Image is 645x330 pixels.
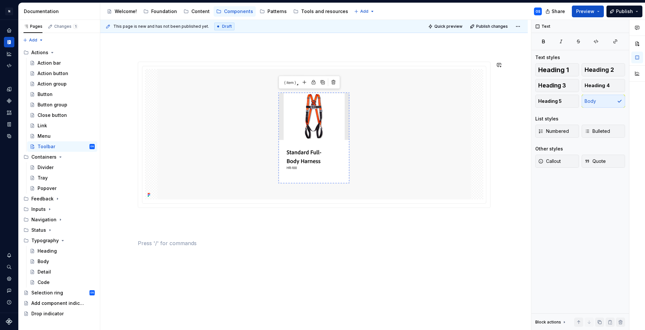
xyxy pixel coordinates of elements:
button: N [1,4,17,18]
a: Welcome! [104,6,139,17]
div: Tools and resources [301,8,348,15]
span: Share [552,8,565,15]
div: Search ⌘K [4,262,14,272]
a: Foundation [141,6,180,17]
div: Containers [31,154,56,160]
div: Drop indicator [31,310,64,317]
a: Detail [27,267,97,277]
div: OS [536,9,540,14]
a: Action bar [27,58,97,68]
div: N [5,8,13,15]
div: Other styles [535,146,563,152]
div: Assets [4,107,14,118]
a: Components [214,6,256,17]
a: Content [181,6,212,17]
button: Numbered [535,125,579,138]
a: Button group [27,100,97,110]
div: Add component indicator [31,300,85,306]
div: Navigation [21,214,97,225]
div: Actions [21,47,97,58]
div: List styles [535,116,558,122]
div: Typography [21,235,97,246]
div: Feedback [21,194,97,204]
span: Heading 3 [538,82,566,89]
div: Menu [38,133,51,139]
div: Toolbar [38,143,55,150]
div: Page tree [104,5,351,18]
a: Divider [27,162,97,173]
span: Heading 5 [538,98,562,104]
button: Quote [582,155,625,168]
span: Heading 2 [585,67,614,73]
span: Callout [538,158,561,165]
div: Pages [24,24,42,29]
div: Feedback [31,196,54,202]
div: Welcome! [115,8,137,15]
div: Selection ring [31,290,63,296]
span: Heading 1 [538,67,569,73]
button: Add [352,7,377,16]
a: Documentation [4,37,14,47]
div: Button group [38,102,67,108]
button: Add [21,36,45,45]
a: Code automation [4,60,14,71]
div: Code [38,279,50,286]
a: Tray [27,173,97,183]
span: Preview [576,8,594,15]
div: Status [31,227,46,233]
button: Publish [606,6,642,17]
a: Link [27,120,97,131]
a: Popover [27,183,97,194]
div: Body [38,258,49,265]
button: Contact support [4,285,14,296]
a: Tools and resources [291,6,351,17]
a: Add component indicator [21,298,97,308]
span: Bulleted [585,128,610,134]
a: Components [4,96,14,106]
span: Quick preview [434,24,462,29]
div: Close button [38,112,67,118]
a: Settings [4,274,14,284]
button: Publish changes [468,22,511,31]
div: Actions [31,49,48,56]
div: Storybook stories [4,119,14,130]
span: This page is new and has not been published yet. [113,24,209,29]
a: Button [27,89,97,100]
a: Design tokens [4,84,14,94]
span: Publish [616,8,633,15]
button: Heading 3 [535,79,579,92]
div: Typography [31,237,59,244]
div: Popover [38,185,56,192]
div: Components [224,8,253,15]
div: Analytics [4,49,14,59]
div: Status [21,225,97,235]
span: Publish changes [476,24,508,29]
div: Tray [38,175,48,181]
a: ToolbarOS [27,141,97,152]
div: Detail [38,269,51,275]
span: Add [360,9,368,14]
div: Heading [38,248,57,254]
svg: Supernova Logo [6,318,12,325]
span: Numbered [538,128,569,134]
div: Inputs [31,206,46,212]
a: Action button [27,68,97,79]
a: Body [27,256,97,267]
a: Data sources [4,131,14,141]
a: Heading [27,246,97,256]
a: Menu [27,131,97,141]
a: Selection ringOS [21,288,97,298]
div: Text styles [535,54,560,61]
a: Action group [27,79,97,89]
div: Documentation [24,8,97,15]
a: Patterns [257,6,289,17]
button: Bulleted [582,125,625,138]
button: Heading 5 [535,95,579,108]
